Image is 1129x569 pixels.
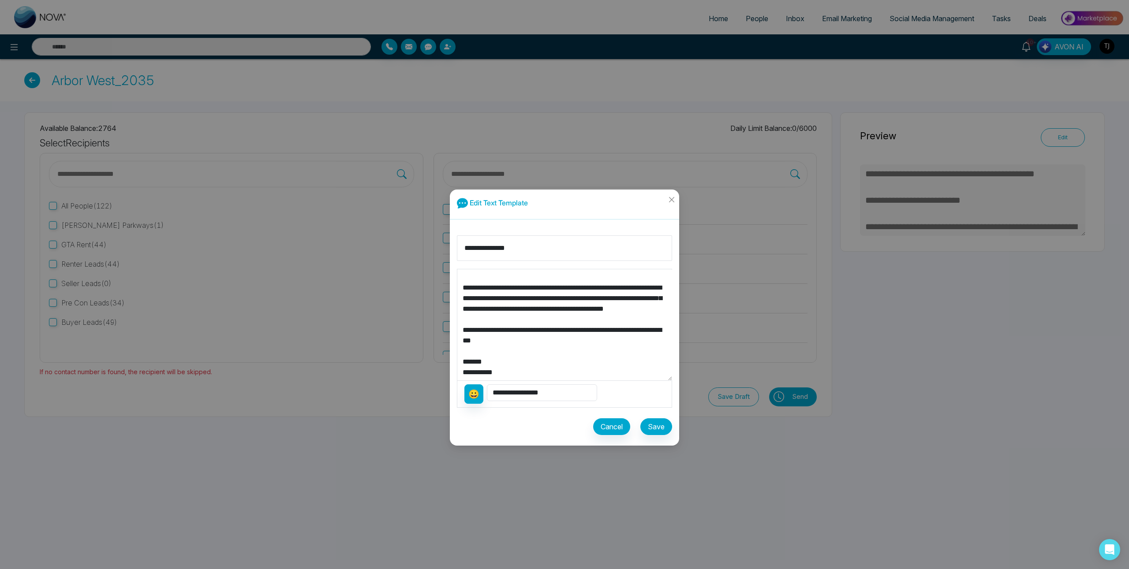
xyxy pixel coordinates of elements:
div: Open Intercom Messenger [1099,539,1120,560]
span: Edit Text Template [470,198,528,207]
button: Save [640,418,672,435]
span: close [668,196,675,203]
button: 😀 [464,384,483,404]
button: Close [664,190,679,213]
button: Cancel [593,418,630,435]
